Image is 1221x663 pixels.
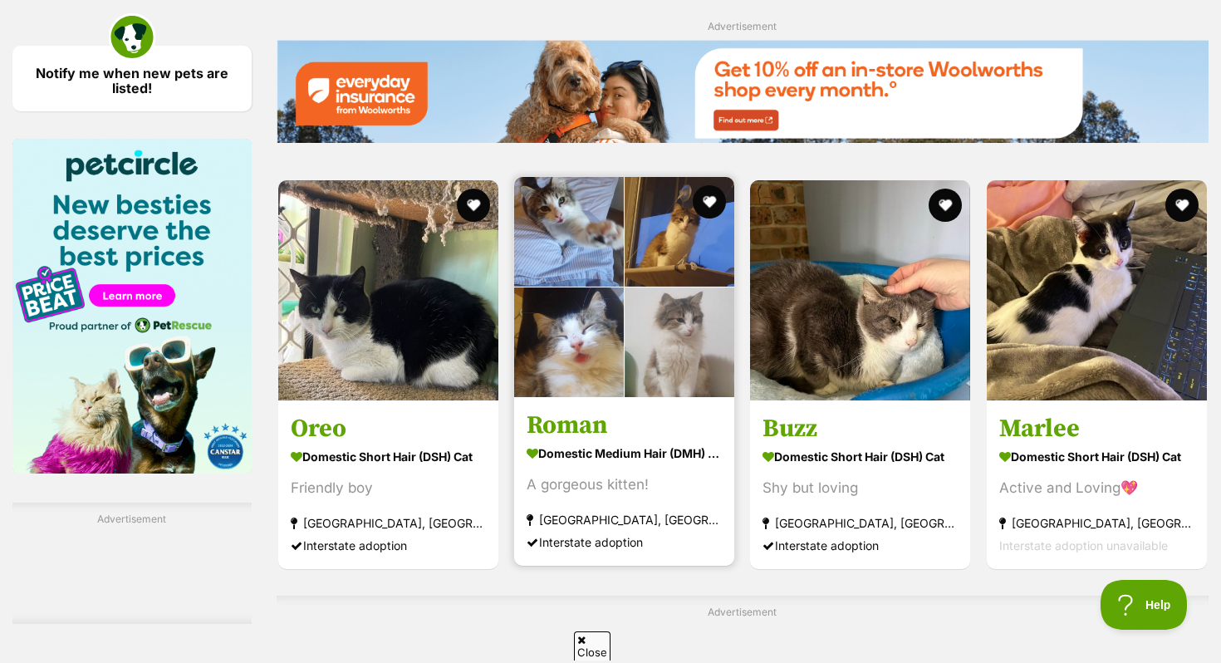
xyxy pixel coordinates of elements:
[12,503,252,624] div: Advertisement
[763,412,958,444] h3: Buzz
[929,189,963,222] button: favourite
[750,180,970,400] img: Buzz - Domestic Short Hair (DSH) Cat
[527,508,722,530] strong: [GEOGRAPHIC_DATA], [GEOGRAPHIC_DATA]
[291,511,486,533] strong: [GEOGRAPHIC_DATA], [GEOGRAPHIC_DATA]
[763,511,958,533] strong: [GEOGRAPHIC_DATA], [GEOGRAPHIC_DATA]
[291,412,486,444] h3: Oreo
[278,400,498,568] a: Oreo Domestic Short Hair (DSH) Cat Friendly boy [GEOGRAPHIC_DATA], [GEOGRAPHIC_DATA] Interstate a...
[1165,189,1199,222] button: favourite
[763,476,958,498] div: Shy but loving
[999,538,1168,552] span: Interstate adoption unavailable
[999,512,1194,534] strong: [GEOGRAPHIC_DATA], [GEOGRAPHIC_DATA]
[12,46,252,111] a: Notify me when new pets are listed!
[277,40,1209,146] a: Everyday Insurance promotional banner
[514,396,734,565] a: Roman Domestic Medium Hair (DMH) Cat A gorgeous kitten! [GEOGRAPHIC_DATA], [GEOGRAPHIC_DATA] Inte...
[999,413,1194,444] h3: Marlee
[693,185,726,219] button: favourite
[750,400,970,568] a: Buzz Domestic Short Hair (DSH) Cat Shy but loving [GEOGRAPHIC_DATA], [GEOGRAPHIC_DATA] Interstate...
[987,400,1207,569] a: Marlee Domestic Short Hair (DSH) Cat Active and Loving💖 [GEOGRAPHIC_DATA], [GEOGRAPHIC_DATA] Inte...
[527,409,722,440] h3: Roman
[987,180,1207,400] img: Marlee - Domestic Short Hair (DSH) Cat
[1101,580,1188,630] iframe: Help Scout Beacon - Open
[999,444,1194,469] strong: Domestic Short Hair (DSH) Cat
[278,180,498,400] img: Oreo - Domestic Short Hair (DSH) Cat
[527,440,722,464] strong: Domestic Medium Hair (DMH) Cat
[999,477,1194,499] div: Active and Loving💖
[291,444,486,468] strong: Domestic Short Hair (DSH) Cat
[291,476,486,498] div: Friendly boy
[708,20,777,32] span: Advertisement
[291,533,486,556] div: Interstate adoption
[574,631,610,661] span: Close
[514,177,734,397] img: Roman - Domestic Medium Hair (DMH) Cat
[457,189,490,222] button: favourite
[527,473,722,495] div: A gorgeous kitten!
[277,40,1209,144] img: Everyday Insurance promotional banner
[527,530,722,552] div: Interstate adoption
[763,444,958,468] strong: Domestic Short Hair (DSH) Cat
[12,139,252,474] img: Pet Circle promo banner
[763,533,958,556] div: Interstate adoption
